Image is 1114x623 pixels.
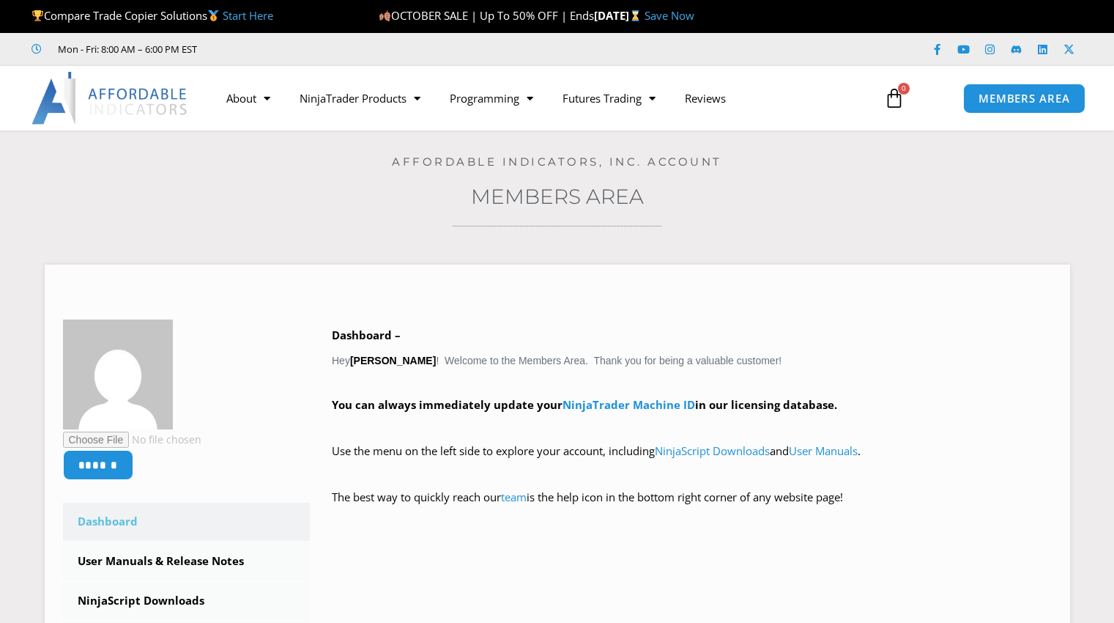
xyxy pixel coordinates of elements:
img: 🍂 [379,10,390,21]
strong: [PERSON_NAME] [350,355,436,366]
img: LogoAI | Affordable Indicators – NinjaTrader [31,72,189,125]
iframe: Customer reviews powered by Trustpilot [218,42,437,56]
a: About [212,81,285,115]
div: Hey ! Welcome to the Members Area. Thank you for being a valuable customer! [332,325,1052,528]
a: MEMBERS AREA [963,84,1085,114]
a: User Manuals [789,443,858,458]
a: NinjaTrader Products [285,81,435,115]
a: 0 [862,77,927,119]
a: Members Area [471,184,644,209]
span: Compare Trade Copier Solutions [31,8,273,23]
nav: Menu [212,81,869,115]
p: Use the menu on the left side to explore your account, including and . [332,441,1052,482]
a: User Manuals & Release Notes [63,542,311,580]
strong: You can always immediately update your in our licensing database. [332,397,837,412]
span: OCTOBER SALE | Up To 50% OFF | Ends [379,8,594,23]
img: 🏆 [32,10,43,21]
span: Mon - Fri: 8:00 AM – 6:00 PM EST [54,40,197,58]
a: NinjaTrader Machine ID [562,397,695,412]
a: Reviews [670,81,740,115]
img: ⌛ [630,10,641,21]
a: Programming [435,81,548,115]
b: Dashboard – [332,328,401,342]
span: MEMBERS AREA [979,93,1070,104]
p: The best way to quickly reach our is the help icon in the bottom right corner of any website page! [332,487,1052,528]
a: Save Now [645,8,694,23]
a: Futures Trading [548,81,670,115]
a: Dashboard [63,503,311,541]
strong: [DATE] [594,8,645,23]
img: 7a36ff228feb9d7138a0fced11267c06fcb81bd64e3a8c02523559ef96864252 [63,320,173,430]
a: NinjaScript Downloads [63,582,311,620]
a: Affordable Indicators, Inc. Account [392,155,722,169]
img: 🥇 [208,10,219,21]
a: team [501,490,527,504]
a: NinjaScript Downloads [655,443,770,458]
span: 0 [898,83,910,95]
a: Start Here [223,8,273,23]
